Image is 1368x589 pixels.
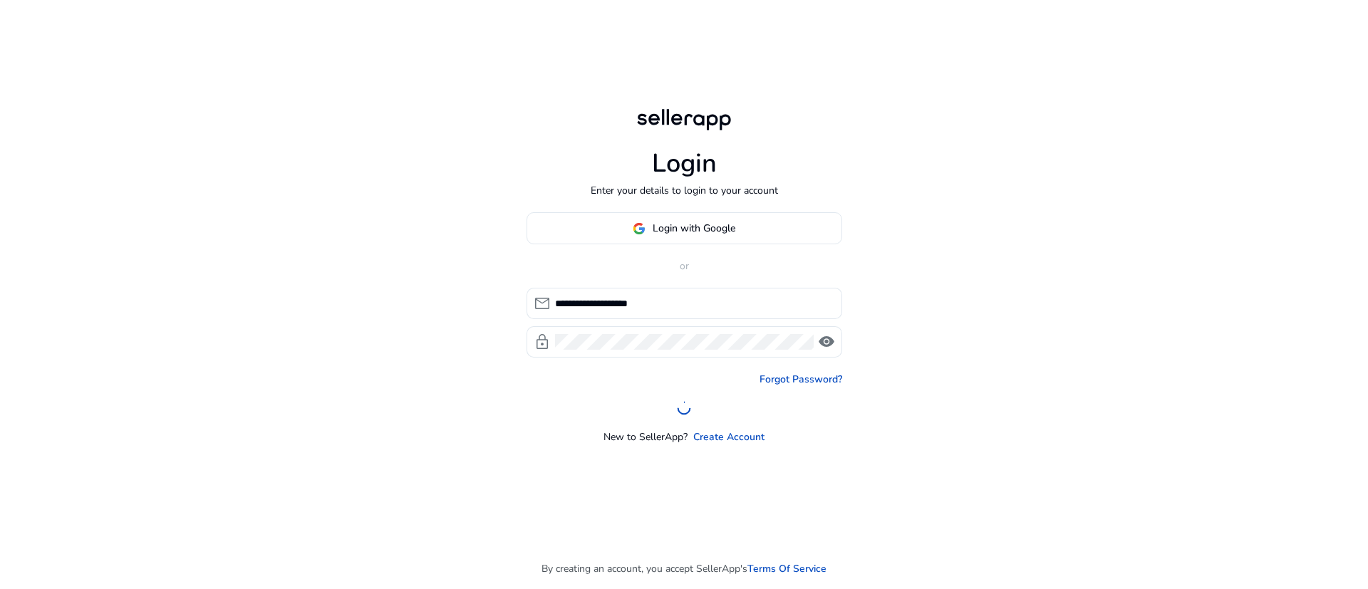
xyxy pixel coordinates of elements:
span: Login with Google [653,221,735,236]
p: Enter your details to login to your account [591,183,778,198]
button: Login with Google [527,212,842,244]
a: Terms Of Service [747,561,826,576]
a: Forgot Password? [760,372,842,387]
span: mail [534,295,551,312]
a: Create Account [693,429,765,444]
span: lock [534,333,551,350]
h1: Login [652,148,717,179]
p: New to SellerApp? [603,429,688,444]
span: visibility [818,333,835,350]
img: google-logo.svg [633,222,646,235]
p: or [527,259,842,273]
